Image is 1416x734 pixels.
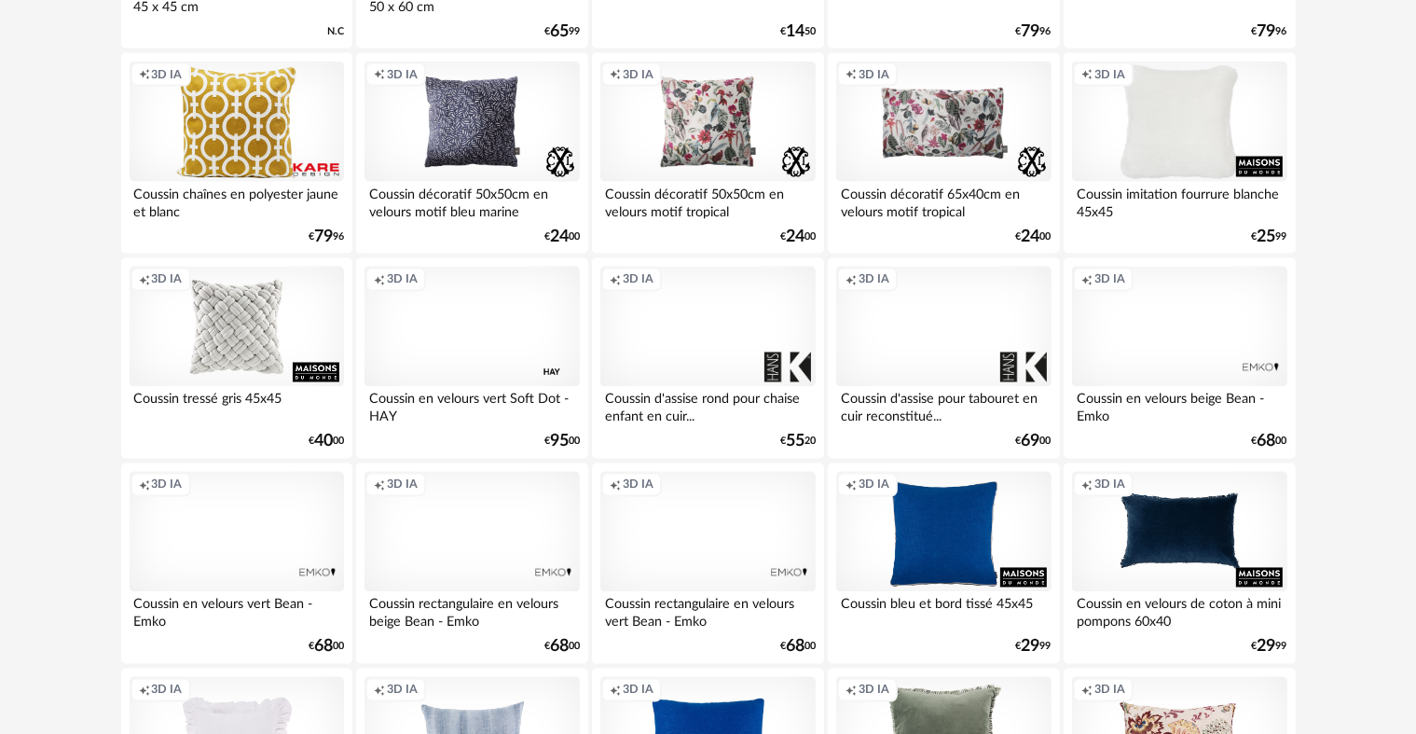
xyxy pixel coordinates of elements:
a: Creation icon 3D IA Coussin rectangulaire en velours vert Bean - Emko €6800 [592,464,823,665]
span: Creation icon [845,478,857,492]
span: Creation icon [139,67,150,82]
span: 14 [786,25,804,38]
span: 68 [1258,436,1276,449]
a: Creation icon 3D IA Coussin d'assise rond pour chaise enfant en cuir... €5520 [592,258,823,460]
span: 3D IA [859,478,889,492]
span: 25 [1258,230,1276,243]
span: 3D IA [1094,478,1125,492]
div: Coussin en velours de coton à mini pompons 60x40 [1072,592,1286,630]
div: € 99 [544,25,580,38]
span: Creation icon [610,272,621,287]
span: 69 [1022,436,1040,449]
div: Coussin en velours vert Soft Dot - HAY [364,387,579,424]
span: 55 [786,436,804,449]
div: Coussin bleu et bord tissé 45x45 [836,592,1051,630]
span: 3D IA [859,272,889,287]
div: Coussin rectangulaire en velours vert Bean - Emko [600,592,815,630]
span: 3D IA [387,272,418,287]
span: 3D IA [623,478,653,492]
span: Creation icon [1081,683,1093,698]
div: € 00 [780,641,816,654]
span: 3D IA [1094,683,1125,698]
a: Creation icon 3D IA Coussin décoratif 65x40cm en velours motif tropical €2400 [828,53,1059,255]
div: Coussin d'assise rond pour chaise enfant en cuir... [600,387,815,424]
span: 95 [550,436,569,449]
div: € 50 [780,25,816,38]
a: Creation icon 3D IA Coussin tressé gris 45x45 €4000 [121,258,352,460]
span: 68 [314,641,333,654]
span: Creation icon [1081,478,1093,492]
a: Creation icon 3D IA Coussin décoratif 50x50cm en velours motif bleu marine €2400 [356,53,587,255]
span: 3D IA [859,683,889,698]
span: 3D IA [387,67,418,82]
span: 24 [550,230,569,243]
div: Coussin décoratif 50x50cm en velours motif bleu marine [364,182,579,219]
span: 29 [1022,641,1040,654]
span: 24 [1022,230,1040,243]
div: € 00 [544,436,580,449]
span: Creation icon [1081,67,1093,82]
span: Creation icon [610,67,621,82]
a: Creation icon 3D IA Coussin décoratif 50x50cm en velours motif tropical €2400 [592,53,823,255]
div: € 00 [544,641,580,654]
span: Creation icon [845,683,857,698]
div: Coussin d'assise pour tabouret en cuir reconstitué... [836,387,1051,424]
div: € 00 [1252,436,1287,449]
div: Coussin en velours vert Bean - Emko [130,592,344,630]
div: € 00 [1016,230,1052,243]
a: Creation icon 3D IA Coussin rectangulaire en velours beige Bean - Emko €6800 [356,464,587,665]
span: Creation icon [845,272,857,287]
span: 3D IA [152,67,183,82]
span: 65 [550,25,569,38]
span: 3D IA [387,478,418,492]
span: 68 [550,641,569,654]
span: 29 [1258,641,1276,654]
span: 3D IA [387,683,418,698]
a: Creation icon 3D IA Coussin bleu et bord tissé 45x45 €2999 [828,464,1059,665]
span: 3D IA [152,272,183,287]
a: Creation icon 3D IA Coussin d'assise pour tabouret en cuir reconstitué... €6900 [828,258,1059,460]
div: € 20 [780,436,816,449]
span: Creation icon [374,272,385,287]
span: Creation icon [610,478,621,492]
div: Coussin chaînes en polyester jaune et blanc [130,182,344,219]
a: Creation icon 3D IA Coussin chaînes en polyester jaune et blanc €7996 [121,53,352,255]
span: 3D IA [152,478,183,492]
div: € 00 [309,436,344,449]
span: 79 [1022,25,1040,38]
span: 3D IA [623,67,653,82]
span: Creation icon [374,67,385,82]
span: N.C [327,25,344,38]
div: € 99 [1016,641,1052,654]
div: € 00 [544,230,580,243]
span: Creation icon [610,683,621,698]
span: 3D IA [1094,272,1125,287]
div: € 00 [1016,436,1052,449]
span: 3D IA [1094,67,1125,82]
span: 79 [1258,25,1276,38]
span: 40 [314,436,333,449]
a: Creation icon 3D IA Coussin en velours vert Soft Dot - HAY €9500 [356,258,587,460]
a: Creation icon 3D IA Coussin en velours de coton à mini pompons 60x40 €2999 [1064,464,1295,665]
div: € 96 [1252,25,1287,38]
a: Creation icon 3D IA Coussin en velours beige Bean - Emko €6800 [1064,258,1295,460]
span: 3D IA [152,683,183,698]
div: € 00 [780,230,816,243]
span: Creation icon [845,67,857,82]
span: 3D IA [623,272,653,287]
span: 24 [786,230,804,243]
span: Creation icon [374,683,385,698]
div: € 99 [1252,641,1287,654]
div: Coussin imitation fourrure blanche 45x45 [1072,182,1286,219]
div: Coussin décoratif 50x50cm en velours motif tropical [600,182,815,219]
span: 3D IA [859,67,889,82]
div: € 99 [1252,230,1287,243]
span: Creation icon [374,478,385,492]
div: Coussin en velours beige Bean - Emko [1072,387,1286,424]
div: Coussin rectangulaire en velours beige Bean - Emko [364,592,579,630]
a: Creation icon 3D IA Coussin en velours vert Bean - Emko €6800 [121,464,352,665]
span: Creation icon [139,683,150,698]
span: 68 [786,641,804,654]
span: Creation icon [139,272,150,287]
span: 3D IA [623,683,653,698]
